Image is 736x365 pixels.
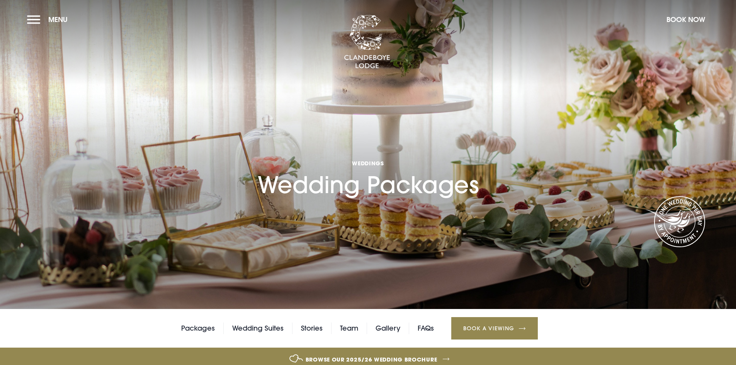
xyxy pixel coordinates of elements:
a: Stories [301,323,323,334]
a: Book a Viewing [451,317,538,340]
button: Book Now [663,11,709,28]
h1: Wedding Packages [258,114,479,199]
a: Team [340,323,358,334]
a: Packages [181,323,215,334]
span: Weddings [258,160,479,167]
a: Gallery [376,323,400,334]
a: Wedding Suites [232,323,284,334]
span: Menu [48,15,68,24]
img: Clandeboye Lodge [344,15,390,69]
a: FAQs [418,323,434,334]
button: Menu [27,11,71,28]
